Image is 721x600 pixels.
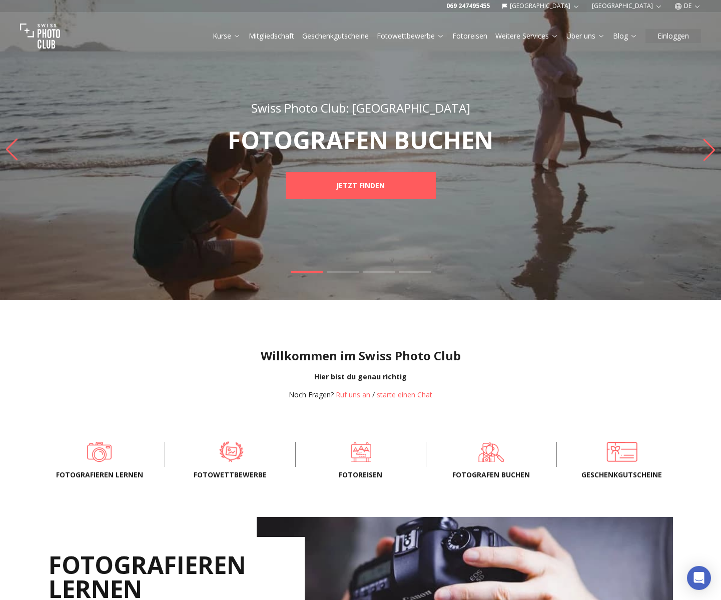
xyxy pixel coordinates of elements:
[286,172,436,199] a: JETZT FINDEN
[51,470,149,480] span: Fotografieren lernen
[687,566,711,590] div: Open Intercom Messenger
[181,470,279,480] span: Fotowettbewerbe
[51,442,149,462] a: Fotografieren lernen
[298,29,373,43] button: Geschenkgutscheine
[312,470,410,480] span: Fotoreisen
[609,29,641,43] button: Blog
[185,128,537,152] p: FOTOGRAFEN BUCHEN
[245,29,298,43] button: Mitgliedschaft
[209,29,245,43] button: Kurse
[249,31,294,41] a: Mitgliedschaft
[20,16,60,56] img: Swiss photo club
[573,470,671,480] span: Geschenkgutscheine
[336,390,370,399] a: Ruf uns an
[302,31,369,41] a: Geschenkgutscheine
[442,470,540,480] span: FOTOGRAFEN BUCHEN
[336,181,385,191] b: JETZT FINDEN
[8,348,713,364] h1: Willkommen im Swiss Photo Club
[495,31,558,41] a: Weitere Services
[373,29,448,43] button: Fotowettbewerbe
[251,100,470,116] span: Swiss Photo Club: [GEOGRAPHIC_DATA]
[377,390,432,400] button: starte einen Chat
[377,31,444,41] a: Fotowettbewerbe
[442,442,540,462] a: FOTOGRAFEN BUCHEN
[448,29,491,43] button: Fotoreisen
[312,442,410,462] a: Fotoreisen
[446,2,490,10] a: 069 247495455
[8,372,713,382] div: Hier bist du genau richtig
[645,29,701,43] button: Einloggen
[562,29,609,43] button: Über uns
[289,390,334,399] span: Noch Fragen?
[613,31,637,41] a: Blog
[289,390,432,400] div: /
[213,31,241,41] a: Kurse
[573,442,671,462] a: Geschenkgutscheine
[566,31,605,41] a: Über uns
[181,442,279,462] a: Fotowettbewerbe
[452,31,487,41] a: Fotoreisen
[491,29,562,43] button: Weitere Services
